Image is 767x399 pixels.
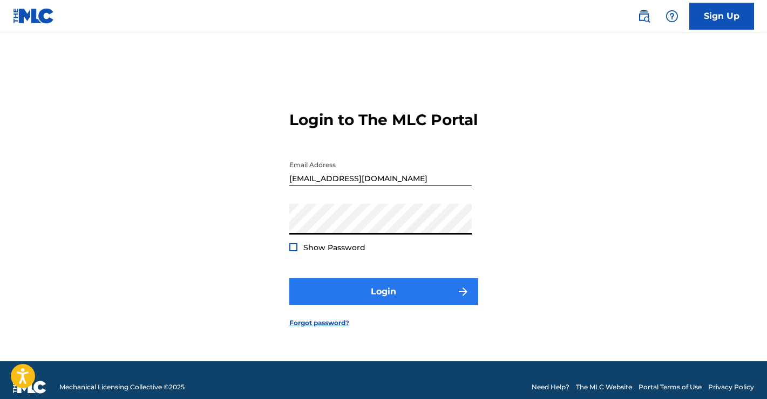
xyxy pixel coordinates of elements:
img: search [637,10,650,23]
a: Sign Up [689,3,754,30]
a: Need Help? [532,382,569,392]
button: Login [289,278,478,305]
h3: Login to The MLC Portal [289,111,478,129]
img: help [666,10,678,23]
img: MLC Logo [13,8,55,24]
span: Mechanical Licensing Collective © 2025 [59,382,185,392]
a: Privacy Policy [708,382,754,392]
a: Portal Terms of Use [639,382,702,392]
span: Show Password [303,243,365,252]
a: The MLC Website [576,382,632,392]
a: Forgot password? [289,318,349,328]
a: Public Search [633,5,655,27]
div: Help [661,5,683,27]
img: f7272a7cc735f4ea7f67.svg [457,285,470,298]
img: logo [13,381,46,394]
